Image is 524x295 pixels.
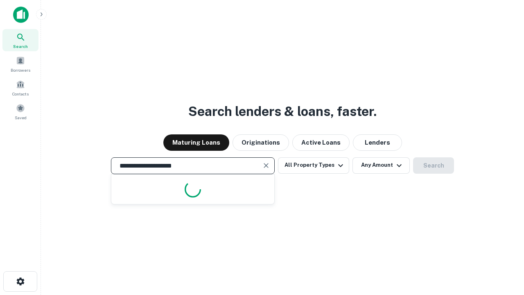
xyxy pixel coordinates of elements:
[483,229,524,269] iframe: Chat Widget
[11,67,30,73] span: Borrowers
[260,160,272,171] button: Clear
[13,7,29,23] img: capitalize-icon.png
[12,91,29,97] span: Contacts
[233,134,289,151] button: Originations
[2,100,38,123] a: Saved
[2,53,38,75] a: Borrowers
[353,134,402,151] button: Lenders
[352,157,410,174] button: Any Amount
[2,77,38,99] a: Contacts
[15,114,27,121] span: Saved
[2,29,38,51] a: Search
[278,157,349,174] button: All Property Types
[163,134,229,151] button: Maturing Loans
[13,43,28,50] span: Search
[292,134,350,151] button: Active Loans
[188,102,377,121] h3: Search lenders & loans, faster.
